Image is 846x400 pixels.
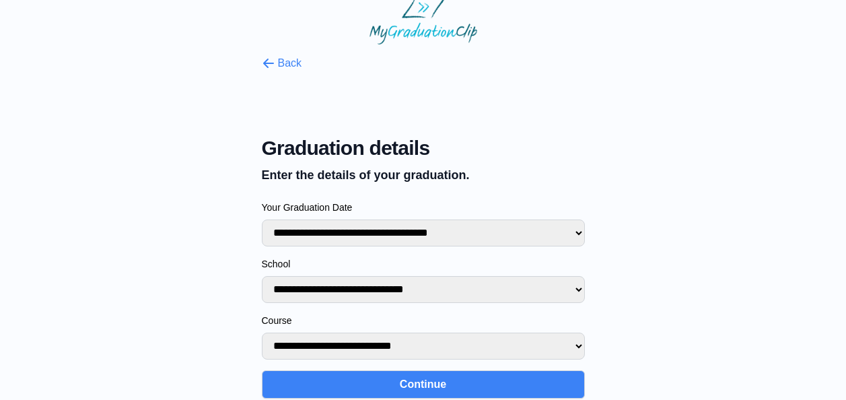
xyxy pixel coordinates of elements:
button: Back [262,55,302,71]
span: Graduation details [262,136,585,160]
p: Enter the details of your graduation. [262,166,585,185]
label: Your Graduation Date [262,201,585,214]
button: Continue [262,370,585,399]
label: School [262,257,585,271]
label: Course [262,314,585,327]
